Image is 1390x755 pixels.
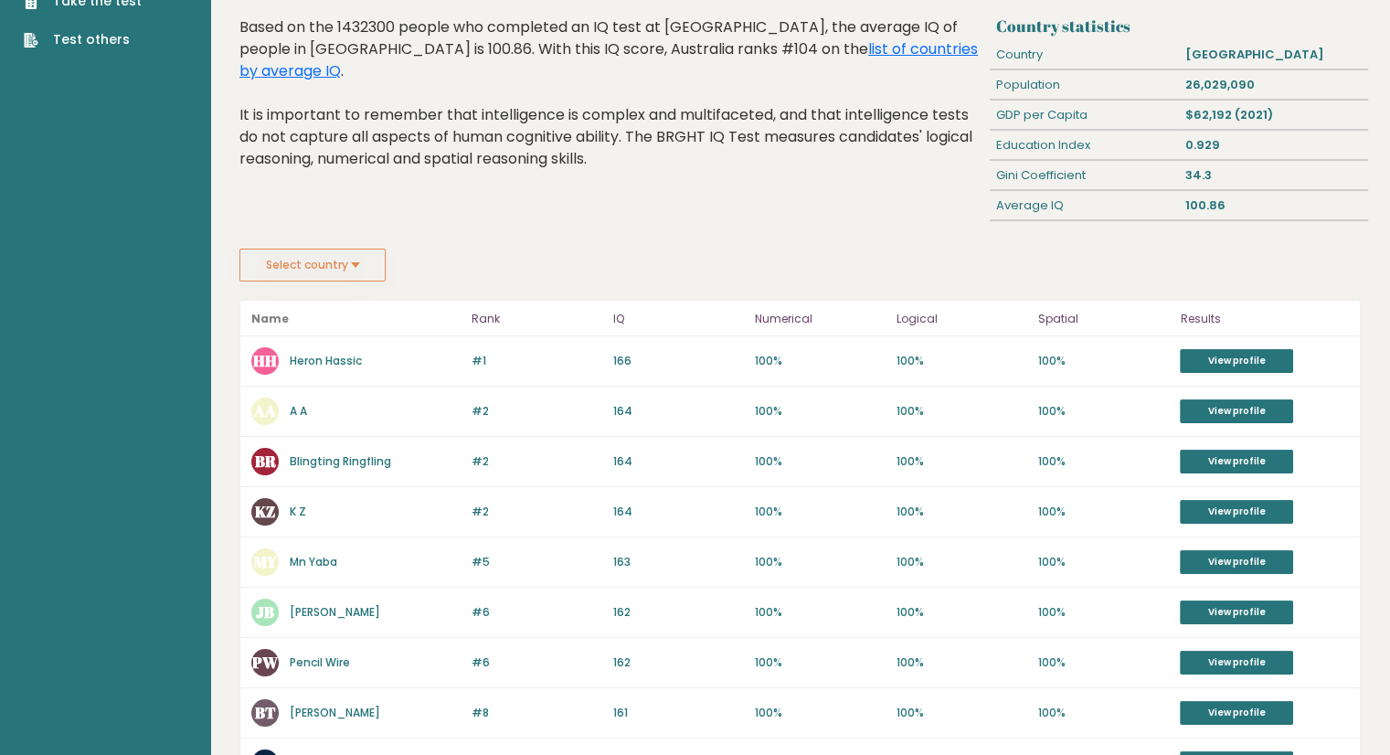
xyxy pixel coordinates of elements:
[1179,191,1368,220] div: 100.86
[290,705,380,720] a: [PERSON_NAME]
[755,705,886,721] p: 100%
[254,551,278,572] text: MY
[251,311,289,326] b: Name
[897,654,1027,671] p: 100%
[755,604,886,621] p: 100%
[255,501,275,522] text: KZ
[290,554,337,569] a: Mn Yaba
[755,308,886,330] p: Numerical
[613,654,744,671] p: 162
[256,601,274,622] text: JB
[897,705,1027,721] p: 100%
[472,403,602,420] p: #2
[239,38,978,81] a: list of countries by average IQ
[1038,308,1169,330] p: Spatial
[613,353,744,369] p: 166
[1038,654,1169,671] p: 100%
[1180,601,1293,624] a: View profile
[290,604,380,620] a: [PERSON_NAME]
[472,308,602,330] p: Rank
[1179,161,1368,190] div: 34.3
[613,504,744,520] p: 164
[1179,70,1368,100] div: 26,029,090
[996,16,1361,36] h3: Country statistics
[251,652,279,673] text: PW
[897,554,1027,570] p: 100%
[1038,604,1169,621] p: 100%
[613,453,744,470] p: 164
[1179,101,1368,130] div: $62,192 (2021)
[613,403,744,420] p: 164
[290,453,391,469] a: Blingting Ringfling
[990,191,1179,220] div: Average IQ
[990,161,1179,190] div: Gini Coefficient
[290,654,350,670] a: Pencil Wire
[290,504,306,519] a: K Z
[755,453,886,470] p: 100%
[24,30,142,49] a: Test others
[1180,349,1293,373] a: View profile
[1179,40,1368,69] div: [GEOGRAPHIC_DATA]
[472,453,602,470] p: #2
[755,654,886,671] p: 100%
[472,705,602,721] p: #8
[472,504,602,520] p: #2
[755,554,886,570] p: 100%
[1180,701,1293,725] a: View profile
[1038,403,1169,420] p: 100%
[290,403,307,419] a: A A
[472,554,602,570] p: #5
[255,451,277,472] text: BR
[1180,450,1293,473] a: View profile
[253,350,277,371] text: HH
[1038,504,1169,520] p: 100%
[1180,550,1293,574] a: View profile
[1038,554,1169,570] p: 100%
[613,705,744,721] p: 161
[897,453,1027,470] p: 100%
[613,554,744,570] p: 163
[239,249,386,282] button: Select country
[1038,453,1169,470] p: 100%
[755,403,886,420] p: 100%
[613,604,744,621] p: 162
[472,654,602,671] p: #6
[472,604,602,621] p: #6
[897,403,1027,420] p: 100%
[1180,308,1349,330] p: Results
[1180,651,1293,675] a: View profile
[990,40,1179,69] div: Country
[755,353,886,369] p: 100%
[613,308,744,330] p: IQ
[472,353,602,369] p: #1
[897,353,1027,369] p: 100%
[239,16,982,197] div: Based on the 1432300 people who completed an IQ test at [GEOGRAPHIC_DATA], the average IQ of peop...
[1038,705,1169,721] p: 100%
[755,504,886,520] p: 100%
[290,353,362,368] a: Heron Hassic
[897,308,1027,330] p: Logical
[255,702,276,723] text: BT
[990,70,1179,100] div: Population
[990,101,1179,130] div: GDP per Capita
[253,400,276,421] text: AA
[1179,131,1368,160] div: 0.929
[1038,353,1169,369] p: 100%
[897,504,1027,520] p: 100%
[1180,399,1293,423] a: View profile
[1180,500,1293,524] a: View profile
[990,131,1179,160] div: Education Index
[897,604,1027,621] p: 100%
